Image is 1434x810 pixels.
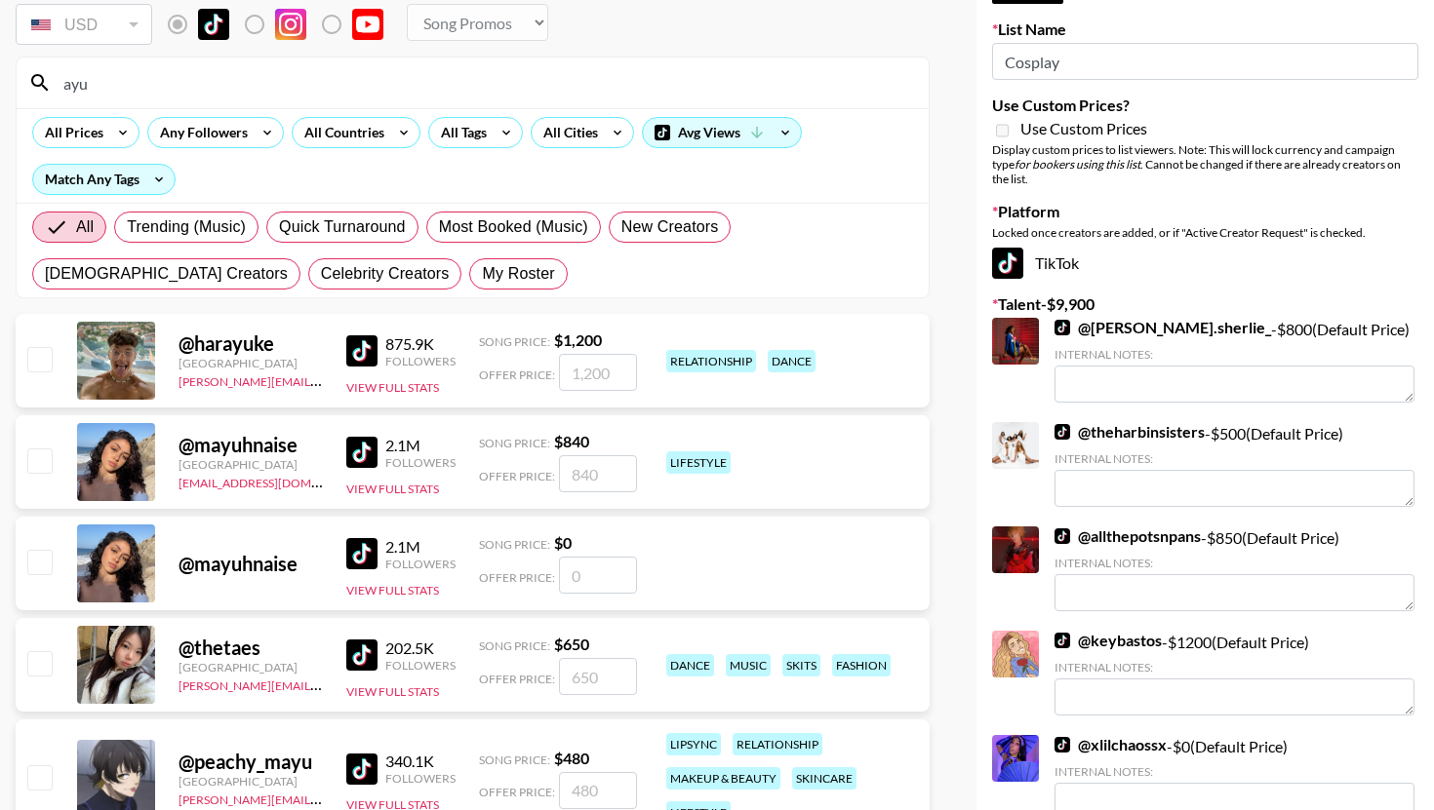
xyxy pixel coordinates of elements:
img: Instagram [275,9,306,40]
div: - $ 850 (Default Price) [1055,526,1414,611]
img: TikTok [346,335,378,366]
div: - $ 1200 (Default Price) [1055,631,1414,715]
img: TikTok [992,248,1023,279]
img: TikTok [346,753,378,785]
div: Followers [385,771,456,786]
div: USD [20,8,148,42]
div: 340.1K [385,752,456,771]
div: Internal Notes: [1055,451,1414,466]
div: skits [782,654,820,676]
img: TikTok [1055,737,1070,752]
div: Locked once creators are added, or if "Active Creator Request" is checked. [992,225,1418,240]
img: TikTok [1055,528,1070,544]
em: for bookers using this list [1015,157,1140,172]
span: Song Price: [479,334,550,349]
label: Use Custom Prices? [992,96,1418,115]
span: Offer Price: [479,570,555,585]
a: [PERSON_NAME][EMAIL_ADDRESS][PERSON_NAME][DOMAIN_NAME] [179,675,560,693]
div: [GEOGRAPHIC_DATA] [179,356,323,370]
a: @keybastos [1055,631,1162,650]
div: dance [768,350,816,372]
div: skincare [792,767,856,790]
input: 650 [559,658,637,695]
div: @ mayuhnaise [179,433,323,457]
div: makeup & beauty [666,767,780,790]
div: @ harayuke [179,331,323,356]
div: Followers [385,557,456,571]
div: Remove selected talent to change platforms [168,4,399,45]
div: [GEOGRAPHIC_DATA] [179,457,323,472]
div: Followers [385,455,456,470]
strong: $ 840 [554,432,589,450]
span: Offer Price: [479,785,555,799]
strong: $ 650 [554,635,589,653]
img: TikTok [1055,320,1070,335]
div: Display custom prices to list viewers. Note: This will lock currency and campaign type . Cannot b... [992,142,1418,186]
span: Song Price: [479,752,550,767]
button: View Full Stats [346,380,439,395]
a: [PERSON_NAME][EMAIL_ADDRESS][DOMAIN_NAME] [179,370,467,389]
a: @allthepotsnpans [1055,526,1201,546]
img: TikTok [346,538,378,569]
div: Followers [385,658,456,673]
label: Platform [992,202,1418,221]
div: All Countries [293,118,388,147]
div: - $ 800 (Default Price) [1055,318,1414,403]
span: Offer Price: [479,469,555,483]
a: @xlilchaossx [1055,735,1167,754]
div: Internal Notes: [1055,764,1414,779]
span: [DEMOGRAPHIC_DATA] Creators [45,262,288,286]
span: My Roster [482,262,554,286]
span: Quick Turnaround [279,215,406,239]
span: All [76,215,94,239]
div: Followers [385,354,456,368]
span: Most Booked (Music) [439,215,588,239]
div: relationship [733,733,822,755]
span: Song Price: [479,638,550,653]
a: [EMAIL_ADDRESS][DOMAIN_NAME] [179,472,375,490]
label: Talent - $ 9,900 [992,294,1418,314]
div: @ peachy_mayu [179,750,323,774]
div: - $ 500 (Default Price) [1055,422,1414,507]
span: Offer Price: [479,672,555,686]
a: @[PERSON_NAME].sherlie_ [1055,318,1271,337]
input: Search by User Name [52,67,917,98]
button: View Full Stats [346,482,439,496]
img: TikTok [198,9,229,40]
div: lifestyle [666,451,731,474]
a: [PERSON_NAME][EMAIL_ADDRESS][DOMAIN_NAME] [179,789,467,807]
input: 840 [559,455,637,492]
span: Trending (Music) [127,215,246,239]
div: [GEOGRAPHIC_DATA] [179,660,323,675]
div: 875.9K [385,334,456,354]
div: Match Any Tags [33,165,175,194]
div: @ mayuhnaise [179,552,323,576]
div: Internal Notes: [1055,556,1414,570]
input: 0 [559,557,637,594]
span: Offer Price: [479,367,555,382]
strong: $ 0 [554,533,572,552]
div: [GEOGRAPHIC_DATA] [179,774,323,789]
div: Avg Views [643,118,801,147]
div: relationship [666,350,756,372]
div: 202.5K [385,638,456,658]
img: TikTok [346,639,378,671]
button: View Full Stats [346,583,439,598]
div: lipsync [666,733,721,755]
img: YouTube [352,9,383,40]
input: 1,200 [559,354,637,391]
div: dance [666,654,714,676]
label: List Name [992,19,1418,39]
span: Song Price: [479,537,550,552]
span: New Creators [621,215,719,239]
div: Internal Notes: [1055,347,1414,362]
div: fashion [832,654,891,676]
div: 2.1M [385,537,456,557]
div: music [726,654,771,676]
div: All Prices [33,118,107,147]
img: TikTok [1055,424,1070,440]
div: @ thetaes [179,636,323,660]
span: Song Price: [479,436,550,450]
span: Use Custom Prices [1020,119,1147,138]
input: 480 [559,772,637,809]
